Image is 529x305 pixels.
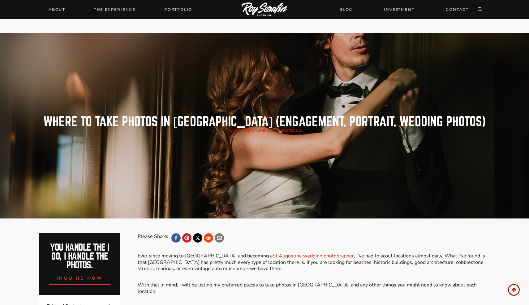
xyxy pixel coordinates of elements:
[90,5,139,14] a: THE EXPERIENCE
[138,253,490,272] p: Ever since moving to [GEOGRAPHIC_DATA] and becoming a , I’ve had to scout locations almost daily....
[193,233,202,243] a: X
[49,270,110,285] a: inquire now
[274,129,302,133] a: Things to Do
[46,243,114,270] h2: You handle the i do, I handle the photos.
[204,233,213,243] a: Reddit
[273,252,354,259] a: St Augustine wedding photographer
[57,275,103,281] span: inquire now
[43,116,486,128] h1: Where to Take Photos In [GEOGRAPHIC_DATA] (engagement, portrait, wedding photos)
[45,5,69,14] a: About
[215,233,224,243] a: Email
[336,4,472,15] nav: Secondary Navigation
[138,233,168,243] div: Please Share:
[254,129,273,133] a: planning
[45,5,196,14] nav: Primary Navigation
[171,233,181,243] a: Facebook
[227,129,253,133] a: Engagement
[336,4,356,15] a: BLOG
[138,282,490,295] p: With that in mind, I will be listing my preferred places to take photos in [GEOGRAPHIC_DATA] and ...
[161,5,196,14] a: Portfolio
[475,5,484,14] button: View Search Form
[242,2,287,17] img: Logo of Roy Serafin Photo Co., featuring stylized text in white on a light background, representi...
[227,129,302,133] span: / /
[182,233,191,243] a: Pinterest
[442,4,472,15] a: CONTACT
[508,284,520,296] a: Scroll to top
[380,4,418,15] a: INVESTMENT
